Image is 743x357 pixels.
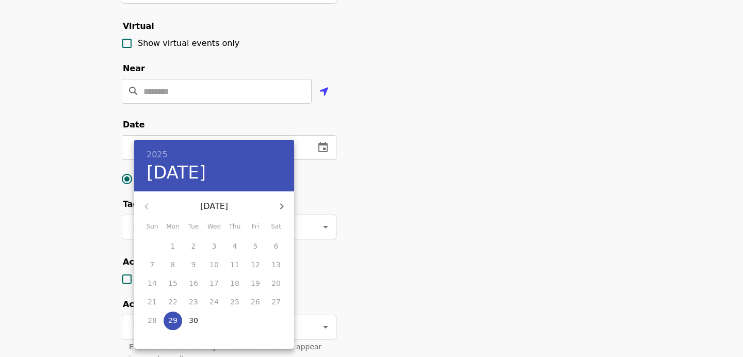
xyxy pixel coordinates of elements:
span: Sat [267,222,285,232]
p: [DATE] [159,200,269,213]
p: 30 [189,315,198,326]
span: Tue [184,222,203,232]
p: 29 [168,315,177,326]
span: Thu [225,222,244,232]
button: 30 [184,312,203,330]
button: [DATE] [147,162,206,184]
span: Wed [205,222,223,232]
button: 29 [164,312,182,330]
button: 2025 [147,148,168,162]
span: Mon [164,222,182,232]
span: Fri [246,222,265,232]
span: Sun [143,222,161,232]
